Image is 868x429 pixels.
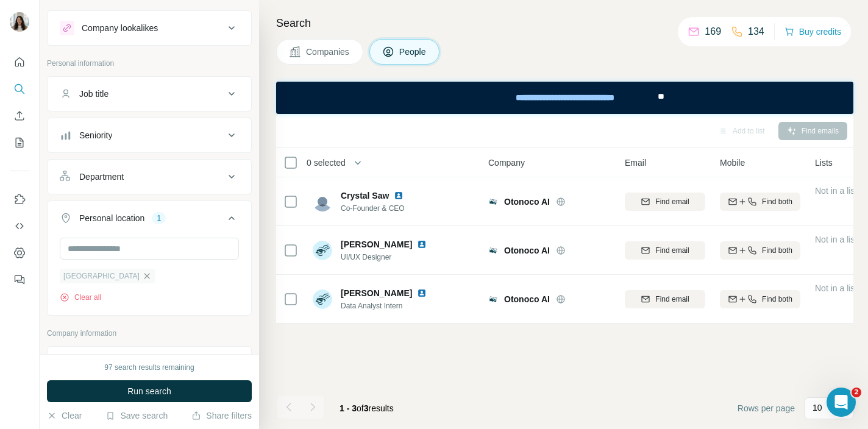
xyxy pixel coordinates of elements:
[60,292,101,303] button: Clear all
[48,162,251,191] button: Department
[625,290,705,308] button: Find email
[341,190,389,202] span: Crystal Saw
[104,362,194,373] div: 97 search results remaining
[276,82,853,114] iframe: Banner
[784,23,841,40] button: Buy credits
[748,24,764,39] p: 134
[152,213,166,224] div: 1
[488,197,498,207] img: Logo of Otonoco AI
[307,157,346,169] span: 0 selected
[340,403,357,413] span: 1 - 3
[127,385,171,397] span: Run search
[48,121,251,150] button: Seniority
[504,293,550,305] span: Otonoco AI
[417,288,427,298] img: LinkedIn logo
[48,79,251,108] button: Job title
[10,242,29,264] button: Dashboard
[48,13,251,43] button: Company lookalikes
[10,12,29,32] img: Avatar
[341,238,412,250] span: [PERSON_NAME]
[63,271,140,282] span: [GEOGRAPHIC_DATA]
[488,157,525,169] span: Company
[341,252,432,263] span: UI/UX Designer
[47,409,82,422] button: Clear
[364,403,369,413] span: 3
[625,241,705,260] button: Find email
[852,388,861,397] span: 2
[10,215,29,237] button: Use Surfe API
[720,157,745,169] span: Mobile
[720,290,800,308] button: Find both
[813,402,822,414] p: 10
[79,212,144,224] div: Personal location
[341,203,408,214] span: Co-Founder & CEO
[10,269,29,291] button: Feedback
[762,196,792,207] span: Find both
[394,191,404,200] img: LinkedIn logo
[48,204,251,238] button: Personal location1
[655,245,689,256] span: Find email
[341,287,412,299] span: [PERSON_NAME]
[105,409,168,422] button: Save search
[47,58,252,69] p: Personal information
[625,193,705,211] button: Find email
[762,245,792,256] span: Find both
[488,246,498,255] img: Logo of Otonoco AI
[815,283,857,293] span: Not in a list
[827,388,856,417] iframe: Intercom live chat
[10,78,29,100] button: Search
[720,193,800,211] button: Find both
[79,171,124,183] div: Department
[48,349,251,383] button: Company1
[340,403,394,413] span: results
[488,294,498,304] img: Logo of Otonoco AI
[705,24,721,39] p: 169
[399,46,427,58] span: People
[191,409,252,422] button: Share filters
[815,235,857,244] span: Not in a list
[655,294,689,305] span: Find email
[10,51,29,73] button: Quick start
[815,186,857,196] span: Not in a list
[313,289,332,309] img: Avatar
[79,129,112,141] div: Seniority
[655,196,689,207] span: Find email
[79,88,108,100] div: Job title
[82,22,158,34] div: Company lookalikes
[815,157,833,169] span: Lists
[504,196,550,208] span: Otonoco AI
[47,328,252,339] p: Company information
[417,239,427,249] img: LinkedIn logo
[313,192,332,211] img: Avatar
[357,403,364,413] span: of
[10,105,29,127] button: Enrich CSV
[341,300,432,311] span: Data Analyst Intern
[10,132,29,154] button: My lists
[10,188,29,210] button: Use Surfe on LinkedIn
[738,402,795,414] span: Rows per page
[625,157,646,169] span: Email
[504,244,550,257] span: Otonoco AI
[720,241,800,260] button: Find both
[306,46,350,58] span: Companies
[762,294,792,305] span: Find both
[47,380,252,402] button: Run search
[313,241,332,260] img: Avatar
[276,15,853,32] h4: Search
